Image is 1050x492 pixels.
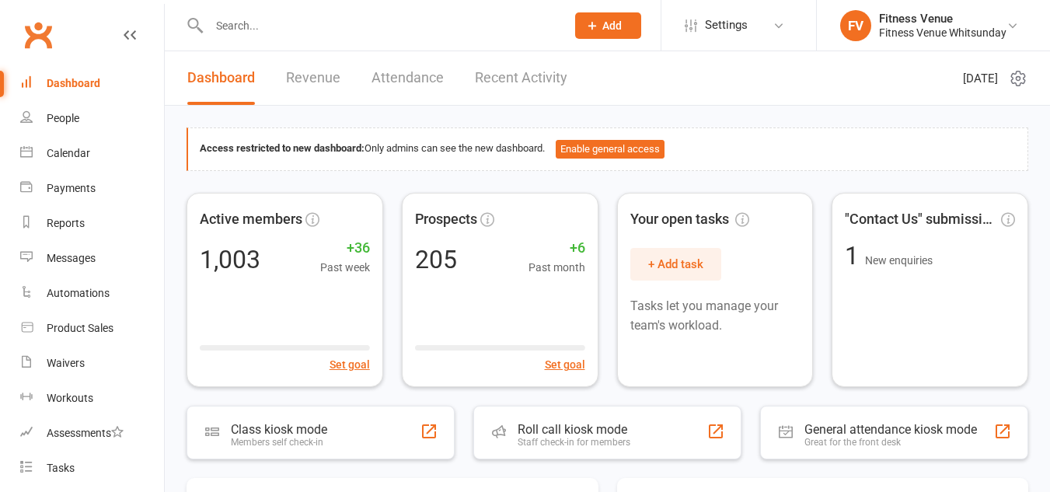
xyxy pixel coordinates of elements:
div: Staff check-in for members [518,437,630,448]
span: New enquiries [865,254,933,267]
a: Assessments [20,416,164,451]
span: 1 [845,241,865,270]
div: Class kiosk mode [231,422,327,437]
strong: Access restricted to new dashboard: [200,142,365,154]
a: Reports [20,206,164,241]
div: Payments [47,182,96,194]
button: Set goal [330,356,370,373]
div: General attendance kiosk mode [804,422,977,437]
input: Search... [204,15,555,37]
span: +6 [528,237,585,260]
button: Set goal [545,356,585,373]
a: Dashboard [187,51,255,105]
div: Only admins can see the new dashboard. [200,140,1016,159]
div: Roll call kiosk mode [518,422,630,437]
span: Prospects [415,208,477,231]
button: Add [575,12,641,39]
a: Attendance [372,51,444,105]
a: People [20,101,164,136]
a: Messages [20,241,164,276]
span: Your open tasks [630,208,749,231]
div: Messages [47,252,96,264]
a: Dashboard [20,66,164,101]
div: Dashboard [47,77,100,89]
span: Active members [200,208,302,231]
a: Clubworx [19,16,58,54]
a: Payments [20,171,164,206]
div: Fitness Venue Whitsunday [879,26,1006,40]
a: Revenue [286,51,340,105]
div: Calendar [47,147,90,159]
a: Calendar [20,136,164,171]
div: FV [840,10,871,41]
span: Past week [320,259,370,276]
div: Members self check-in [231,437,327,448]
span: Past month [528,259,585,276]
button: Enable general access [556,140,665,159]
div: Workouts [47,392,93,404]
div: Automations [47,287,110,299]
div: 1,003 [200,247,260,272]
div: Fitness Venue [879,12,1006,26]
a: Workouts [20,381,164,416]
div: 205 [415,247,457,272]
a: Tasks [20,451,164,486]
a: Waivers [20,346,164,381]
a: Product Sales [20,311,164,346]
span: "Contact Us" submissions [845,208,998,231]
span: Settings [705,8,748,43]
div: Reports [47,217,85,229]
p: Tasks let you manage your team's workload. [630,296,801,336]
div: Assessments [47,427,124,439]
button: + Add task [630,248,721,281]
span: [DATE] [963,69,998,88]
a: Automations [20,276,164,311]
div: Product Sales [47,322,113,334]
div: People [47,112,79,124]
span: +36 [320,237,370,260]
div: Waivers [47,357,85,369]
div: Tasks [47,462,75,474]
a: Recent Activity [475,51,567,105]
div: Great for the front desk [804,437,977,448]
span: Add [602,19,622,32]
